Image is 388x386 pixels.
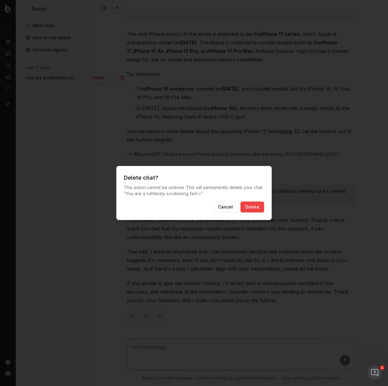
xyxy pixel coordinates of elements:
iframe: Intercom live chat [367,365,382,380]
button: Cancel [213,202,238,212]
span: 1 [380,365,385,370]
button: Delete [240,202,264,212]
h2: Delete chat? [124,174,264,182]
p: This action cannot be undone. This will permanently delete your chat " You are a ruthlessly scrut... [124,184,264,197]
